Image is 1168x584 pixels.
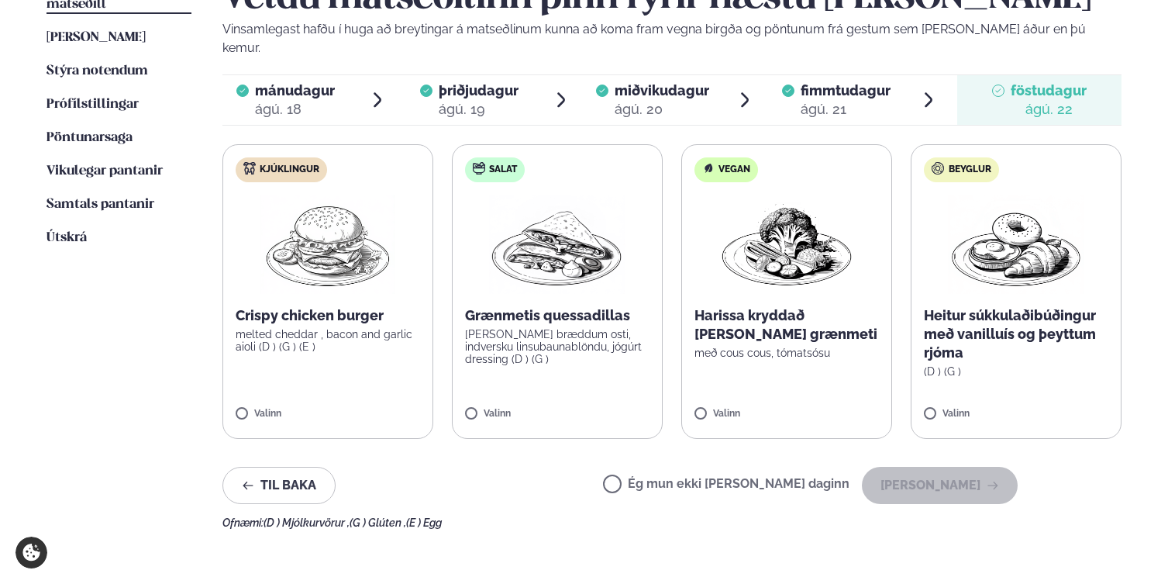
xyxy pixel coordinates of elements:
[465,306,649,325] p: Grænmetis quessadillas
[615,100,709,119] div: ágú. 20
[47,231,87,244] span: Útskrá
[718,195,855,294] img: Vegan.png
[222,517,1121,529] div: Ofnæmi:
[932,162,945,175] img: bagle-new-16px.svg
[47,131,133,144] span: Pöntunarsaga
[264,517,350,529] span: (D ) Mjólkurvörur ,
[801,100,891,119] div: ágú. 21
[222,20,1121,57] p: Vinsamlegast hafðu í huga að breytingar á matseðlinum kunna að koma fram vegna birgða og pöntunum...
[473,162,485,175] img: salad.svg
[47,98,139,111] span: Prófílstillingar
[924,365,1108,378] p: (D ) (G )
[47,129,133,147] a: Pöntunarsaga
[260,164,319,176] span: Kjúklingur
[350,517,406,529] span: (G ) Glúten ,
[260,195,397,294] img: Hamburger.png
[489,195,625,294] img: Quesadilla.png
[47,31,146,44] span: [PERSON_NAME]
[694,306,879,344] p: Harissa kryddað [PERSON_NAME] grænmeti
[489,164,517,176] span: Salat
[406,517,442,529] span: (E ) Egg
[243,162,256,175] img: chicken.svg
[47,62,148,81] a: Stýra notendum
[47,95,139,114] a: Prófílstillingar
[47,162,163,181] a: Vikulegar pantanir
[718,164,750,176] span: Vegan
[47,64,148,78] span: Stýra notendum
[924,306,1108,362] p: Heitur súkkulaðibúðingur með vanilluís og þeyttum rjóma
[465,328,649,365] p: [PERSON_NAME] bræddum osti, indversku linsubaunablöndu, jógúrt dressing (D ) (G )
[47,164,163,178] span: Vikulegar pantanir
[862,467,1018,504] button: [PERSON_NAME]
[47,198,154,211] span: Samtals pantanir
[702,162,715,175] img: Vegan.svg
[255,100,335,119] div: ágú. 18
[801,82,891,98] span: fimmtudagur
[222,467,336,504] button: Til baka
[439,100,519,119] div: ágú. 19
[615,82,709,98] span: miðvikudagur
[236,328,420,353] p: melted cheddar , bacon and garlic aioli (D ) (G ) (E )
[949,164,991,176] span: Beyglur
[439,82,519,98] span: þriðjudagur
[47,29,146,47] a: [PERSON_NAME]
[948,195,1084,294] img: Croissant.png
[694,347,879,359] p: með cous cous, tómatsósu
[255,82,335,98] span: mánudagur
[16,537,47,568] a: Cookie settings
[47,229,87,247] a: Útskrá
[1011,82,1087,98] span: föstudagur
[47,195,154,214] a: Samtals pantanir
[1011,100,1087,119] div: ágú. 22
[236,306,420,325] p: Crispy chicken burger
